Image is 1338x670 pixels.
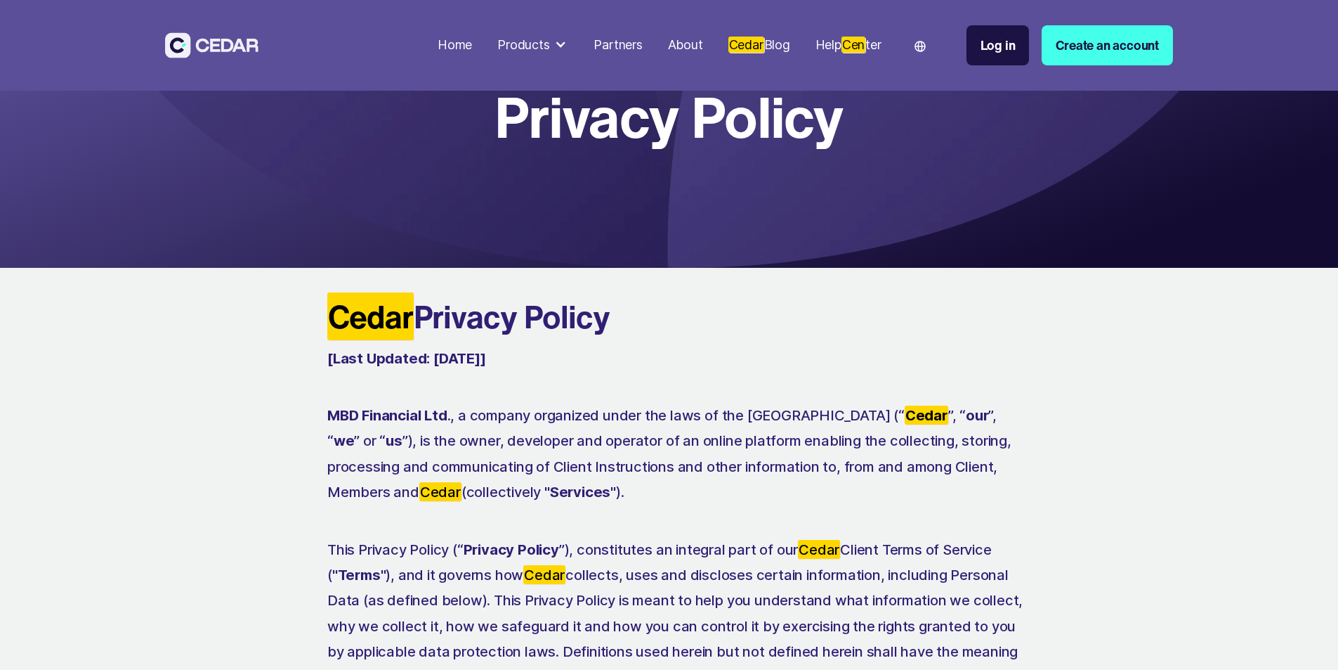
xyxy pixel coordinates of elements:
div: Blog [728,36,790,55]
strong: us [386,432,402,449]
strong: Services [550,483,610,501]
p: ., a company organized under the laws of the [GEOGRAPHIC_DATA] (“ ”, “ ”, “ ” or “ ”), is the own... [327,403,1023,505]
em: Cedar [327,292,414,340]
div: Products [491,30,575,61]
a: HelpCenter [809,29,888,62]
strong: MBD Financial Ltd [327,406,447,424]
em: Cedar [905,406,948,425]
p: ‍ [327,374,1023,399]
a: Partners [587,29,648,62]
em: Cedar [728,37,764,53]
em: Cen [841,37,865,53]
h1: Privacy Policy [494,89,843,144]
em: Cedar [419,482,461,501]
div: Partners [593,36,642,55]
strong: Privacy Policy [327,292,610,340]
em: Cedar [798,540,840,559]
em: Cedar [523,565,565,584]
div: About [668,36,703,55]
a: About [662,29,709,62]
strong: our [966,406,988,424]
strong: Privacy Policy [464,541,559,558]
strong: [Last Updated: [DATE]] [327,349,486,367]
p: ‍ [327,508,1023,534]
div: Products [497,36,549,55]
div: Log in [980,36,1016,55]
strong: we [334,432,355,449]
div: Home [438,36,472,55]
strong: Terms [338,566,381,584]
a: Log in [966,25,1030,65]
a: CedarBlog [722,29,796,62]
div: Help ter [815,36,881,55]
a: Home [431,29,478,62]
img: world icon [914,41,926,52]
p: ‍ [327,346,1023,371]
a: Create an account [1042,25,1173,65]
